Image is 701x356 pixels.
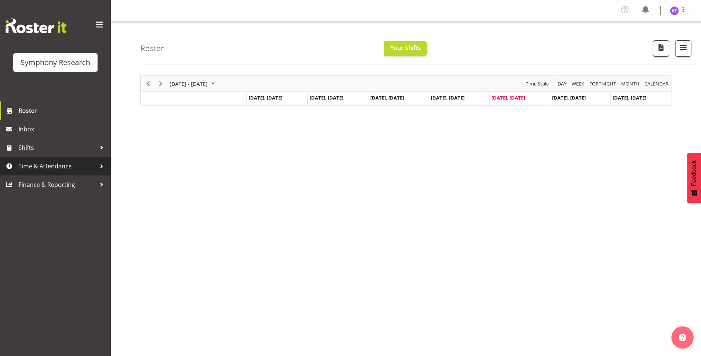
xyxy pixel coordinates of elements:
span: Week [571,79,585,88]
button: Filter Shifts [675,40,691,57]
span: Day [557,79,567,88]
span: Finance & Reporting [18,179,96,190]
button: Your Shifts [384,41,427,56]
button: Feedback - Show survey [687,153,701,203]
button: Previous [143,79,153,88]
span: calendar [644,79,669,88]
span: Roster [18,105,107,116]
button: Next [156,79,166,88]
span: Your Shifts [390,44,421,52]
button: Time Scale [525,79,550,88]
div: Previous [142,76,154,91]
button: Fortnight [588,79,617,88]
span: Shifts [18,142,96,153]
span: [DATE], [DATE] [370,94,404,101]
div: Timeline Week of September 5, 2025 [140,75,671,106]
span: [DATE], [DATE] [613,94,646,101]
img: karrierae-frydenlund1891.jpg [670,6,679,15]
h4: Roster [140,44,164,53]
button: September 01 - 07, 2025 [169,79,218,88]
button: Download a PDF of the roster according to the set date range. [653,40,669,57]
span: [DATE], [DATE] [491,94,525,101]
button: Month [643,79,670,88]
span: [DATE] - [DATE] [169,79,208,88]
div: Symphony Research [21,57,90,68]
span: Feedback [691,160,697,186]
span: [DATE], [DATE] [310,94,343,101]
span: Month [620,79,640,88]
img: Rosterit website logo [6,19,67,33]
button: Timeline Week [571,79,586,88]
button: Timeline Month [620,79,641,88]
div: Next [154,76,167,91]
img: help-xxl-2.png [679,334,686,341]
button: Timeline Day [557,79,568,88]
span: [DATE], [DATE] [249,94,282,101]
span: Inbox [18,124,107,135]
span: [DATE], [DATE] [552,94,586,101]
span: Time & Attendance [18,161,96,172]
span: Fortnight [589,79,617,88]
span: [DATE], [DATE] [431,94,465,101]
